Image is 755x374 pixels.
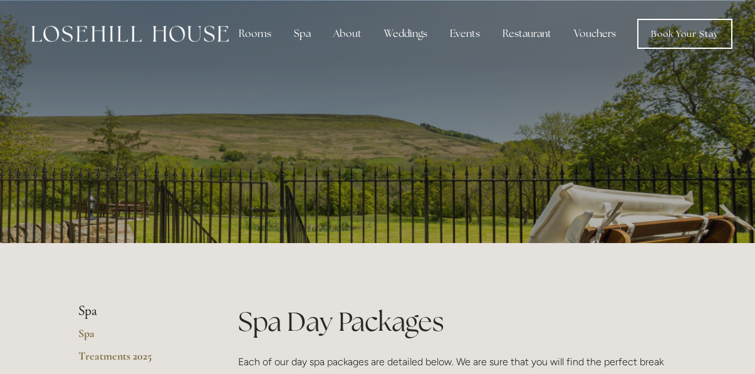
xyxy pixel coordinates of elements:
[323,21,372,46] div: About
[78,303,198,319] li: Spa
[31,26,229,42] img: Losehill House
[564,21,626,46] a: Vouchers
[284,21,321,46] div: Spa
[440,21,490,46] div: Events
[374,21,437,46] div: Weddings
[238,303,677,340] h1: Spa Day Packages
[78,349,198,371] a: Treatments 2025
[78,326,198,349] a: Spa
[492,21,561,46] div: Restaurant
[229,21,281,46] div: Rooms
[637,19,732,49] a: Book Your Stay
